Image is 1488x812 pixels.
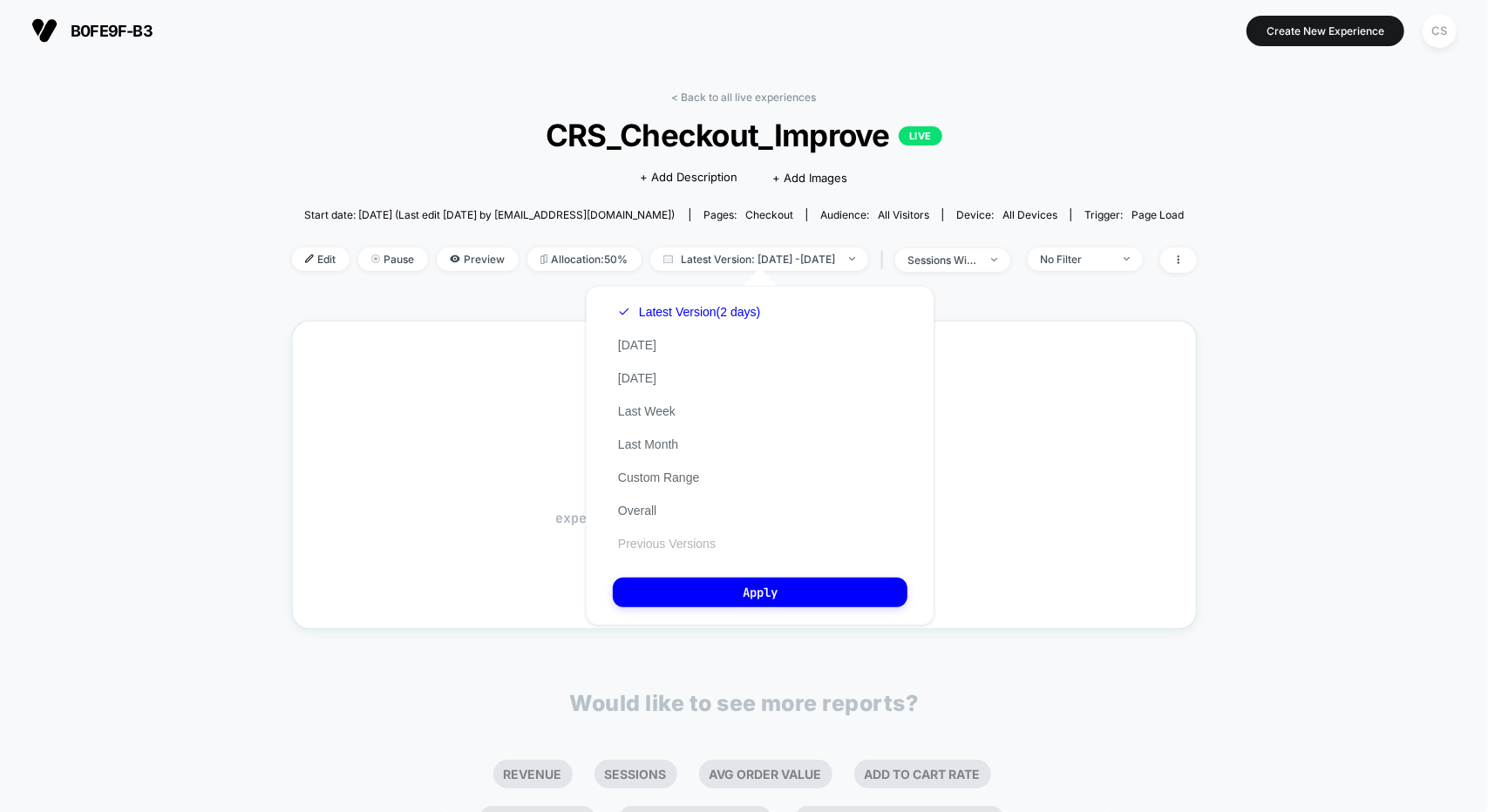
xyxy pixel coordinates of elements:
li: Sessions [595,760,677,788]
span: Pause [358,247,428,271]
img: end [1124,257,1130,261]
span: | [877,247,895,273]
span: Edit [292,247,350,271]
button: [DATE] [613,337,662,353]
div: sessions with impression [908,254,978,267]
div: CS [1423,14,1457,48]
button: Last Month [613,436,683,452]
button: CS [1417,13,1462,49]
span: All Visitors [878,208,929,221]
span: Page Load [1131,208,1184,221]
p: LIVE [899,126,942,145]
span: Preview [437,247,519,271]
button: Create New Experience [1247,16,1404,46]
span: + Add Description [640,169,737,186]
img: end [371,254,380,263]
li: Avg Order Value [699,760,832,788]
li: Revenue [493,760,573,788]
div: Audience: [820,208,929,221]
div: No Filter [1041,253,1111,266]
li: Add To Cart Rate [854,760,991,788]
button: Overall [613,503,662,518]
p: Would like to see more reports? [570,690,919,716]
span: Waiting for data… [323,483,1165,528]
button: Latest Version(2 days) [613,304,765,320]
span: Start date: [DATE] (Last edit [DATE] by [EMAIL_ADDRESS][DOMAIN_NAME]) [304,208,675,221]
span: checkout [745,208,793,221]
span: + Add Images [772,171,847,185]
span: Latest Version: [DATE] - [DATE] [650,247,868,271]
button: Apply [613,578,907,607]
button: b0fe9f-b3 [26,17,158,44]
img: end [991,258,997,261]
div: Trigger: [1084,208,1184,221]
span: experience just started, data will be shown soon [556,510,933,527]
img: Visually logo [31,17,58,44]
div: Pages: [703,208,793,221]
img: rebalance [540,254,547,264]
a: < Back to all live experiences [672,91,817,104]
img: end [849,257,855,261]
button: [DATE] [613,370,662,386]
img: edit [305,254,314,263]
span: Allocation: 50% [527,247,642,271]
button: Previous Versions [613,536,721,551]
span: CRS_Checkout_Improve [336,117,1151,153]
span: Device: [942,208,1070,221]
span: b0fe9f-b3 [71,22,153,40]
img: calendar [663,254,673,263]
span: all devices [1002,208,1057,221]
button: Custom Range [613,470,704,485]
button: Last Week [613,403,681,419]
